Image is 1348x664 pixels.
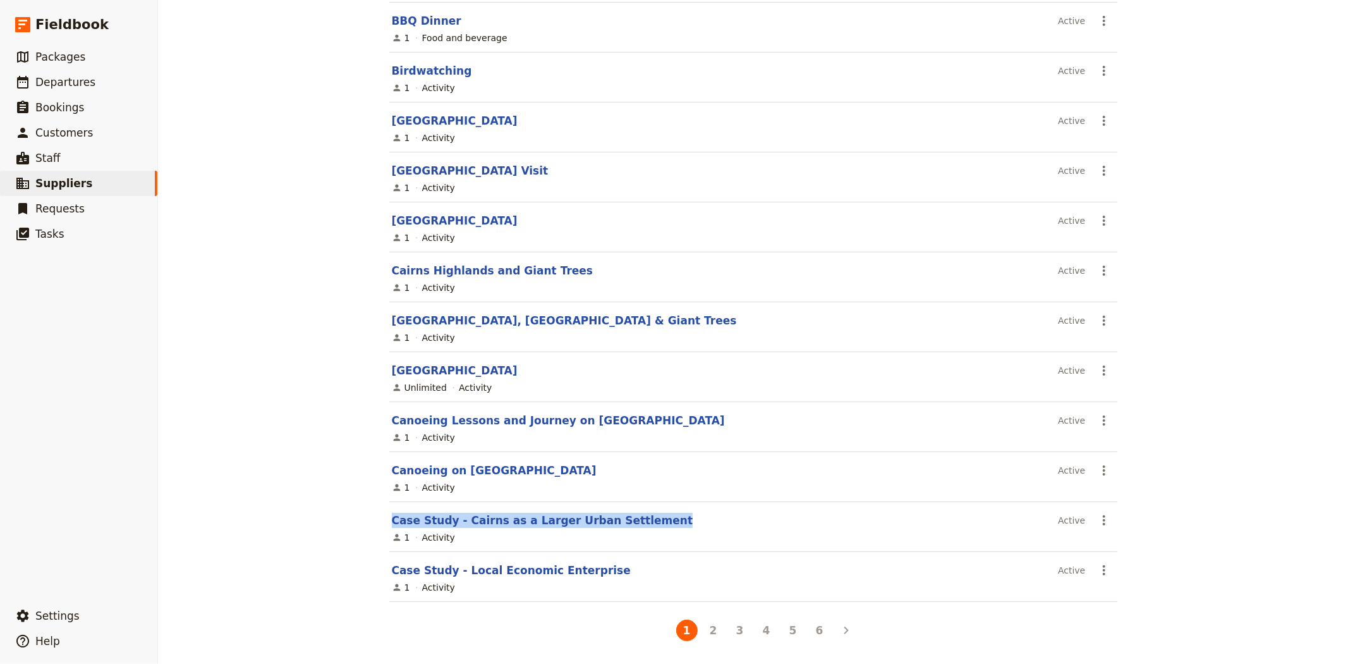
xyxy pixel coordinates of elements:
div: Active [1058,410,1085,431]
button: Actions [1093,60,1115,82]
div: Active [1058,360,1085,381]
a: [GEOGRAPHIC_DATA] Visit [392,164,549,177]
div: Active [1058,460,1085,481]
div: 1 [392,231,410,244]
a: Birdwatching [392,65,472,77]
div: Activity [422,581,455,594]
div: 1 [392,281,410,294]
div: 1 [392,181,410,194]
button: Actions [1093,560,1115,581]
span: Bookings [35,101,84,114]
span: Packages [35,51,85,63]
div: Activity [422,132,455,144]
div: 1 [392,581,410,594]
a: [GEOGRAPHIC_DATA] [392,364,518,377]
div: Activity [422,281,455,294]
div: 1 [392,331,410,344]
button: 3 [729,620,751,641]
a: Case Study - Cairns as a Larger Urban Settlement [392,514,693,527]
span: Requests [35,202,85,215]
button: Actions [1093,410,1115,431]
a: [GEOGRAPHIC_DATA], [GEOGRAPHIC_DATA] & Giant Trees [392,314,737,327]
div: Active [1058,510,1085,531]
div: Activity [422,431,455,444]
div: Active [1058,560,1085,581]
div: 1 [392,132,410,144]
div: Unlimited [392,381,447,394]
button: 6 [809,620,830,641]
button: Actions [1093,260,1115,281]
div: 1 [392,531,410,544]
a: [GEOGRAPHIC_DATA] [392,214,518,227]
div: Activity [422,231,455,244]
div: Active [1058,110,1085,132]
ul: Pagination [647,617,859,644]
div: 1 [392,481,410,494]
div: Active [1058,60,1085,82]
div: Activity [422,82,455,94]
button: Actions [1093,210,1115,231]
span: Settings [35,610,80,622]
button: Actions [1093,460,1115,481]
div: Activity [459,381,492,394]
a: Case Study - Local Economic Enterprise [392,564,631,577]
div: Active [1058,10,1085,32]
button: Actions [1093,160,1115,181]
a: BBQ Dinner [392,15,461,27]
span: Tasks [35,228,64,240]
a: Canoeing Lessons and Journey on [GEOGRAPHIC_DATA] [392,414,725,427]
button: Next [835,620,857,641]
button: 4 [756,620,777,641]
div: Active [1058,210,1085,231]
button: 1 [676,620,698,641]
div: Active [1058,160,1085,181]
div: Activity [422,531,455,544]
div: Activity [422,331,455,344]
button: Actions [1093,110,1115,132]
div: 1 [392,82,410,94]
button: Actions [1093,10,1115,32]
div: Activity [422,181,455,194]
span: Customers [35,126,93,139]
div: Activity [422,481,455,494]
button: Actions [1093,510,1115,531]
a: [GEOGRAPHIC_DATA] [392,114,518,127]
span: Staff [35,152,61,164]
div: Active [1058,310,1085,331]
div: 1 [392,431,410,444]
span: Suppliers [35,177,92,190]
button: Actions [1093,360,1115,381]
button: Actions [1093,310,1115,331]
span: Departures [35,76,95,89]
a: Canoeing on [GEOGRAPHIC_DATA] [392,464,597,477]
button: 2 [703,620,724,641]
span: Fieldbook [35,15,109,34]
span: Help [35,635,60,648]
div: Food and beverage [422,32,507,44]
a: Cairns Highlands and Giant Trees [392,264,593,277]
div: Active [1058,260,1085,281]
button: 5 [782,620,804,641]
div: 1 [392,32,410,44]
